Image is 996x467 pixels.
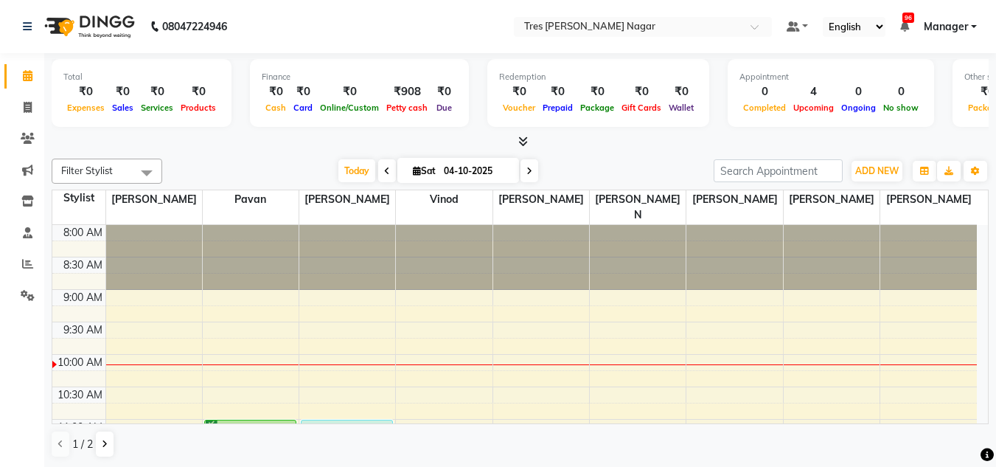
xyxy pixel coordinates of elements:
[338,159,375,182] span: Today
[290,103,316,113] span: Card
[431,83,457,100] div: ₹0
[383,83,431,100] div: ₹908
[262,103,290,113] span: Cash
[739,83,790,100] div: 0
[577,83,618,100] div: ₹0
[499,71,697,83] div: Redemption
[880,83,922,100] div: 0
[177,83,220,100] div: ₹0
[290,83,316,100] div: ₹0
[539,83,577,100] div: ₹0
[499,103,539,113] span: Voucher
[539,103,577,113] span: Prepaid
[665,103,697,113] span: Wallet
[72,437,93,452] span: 1 / 2
[409,165,439,176] span: Sat
[924,19,968,35] span: Manager
[38,6,139,47] img: logo
[316,103,383,113] span: Online/Custom
[60,322,105,338] div: 9:30 AM
[63,103,108,113] span: Expenses
[837,83,880,100] div: 0
[590,190,686,224] span: [PERSON_NAME] N
[60,257,105,273] div: 8:30 AM
[61,165,113,176] span: Filter Stylist
[177,103,220,113] span: Products
[852,161,902,181] button: ADD NEW
[316,83,383,100] div: ₹0
[739,71,922,83] div: Appointment
[784,190,880,209] span: [PERSON_NAME]
[108,83,137,100] div: ₹0
[618,103,665,113] span: Gift Cards
[137,103,177,113] span: Services
[499,83,539,100] div: ₹0
[60,225,105,241] div: 8:00 AM
[433,103,456,113] span: Due
[902,13,914,23] span: 96
[837,103,880,113] span: Ongoing
[880,190,977,209] span: [PERSON_NAME]
[439,160,513,182] input: 2025-10-04
[577,103,618,113] span: Package
[63,71,220,83] div: Total
[396,190,492,209] span: Vinod
[262,83,290,100] div: ₹0
[63,83,108,100] div: ₹0
[665,83,697,100] div: ₹0
[855,165,899,176] span: ADD NEW
[55,355,105,370] div: 10:00 AM
[714,159,843,182] input: Search Appointment
[55,420,105,435] div: 11:00 AM
[299,190,395,209] span: [PERSON_NAME]
[162,6,227,47] b: 08047224946
[108,103,137,113] span: Sales
[493,190,589,209] span: [PERSON_NAME]
[52,190,105,206] div: Stylist
[383,103,431,113] span: Petty cash
[60,290,105,305] div: 9:00 AM
[55,387,105,403] div: 10:30 AM
[900,20,909,33] a: 96
[137,83,177,100] div: ₹0
[790,83,837,100] div: 4
[880,103,922,113] span: No show
[790,103,837,113] span: Upcoming
[618,83,665,100] div: ₹0
[739,103,790,113] span: Completed
[262,71,457,83] div: Finance
[203,190,299,209] span: Pavan
[686,190,782,209] span: [PERSON_NAME]
[106,190,202,209] span: [PERSON_NAME]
